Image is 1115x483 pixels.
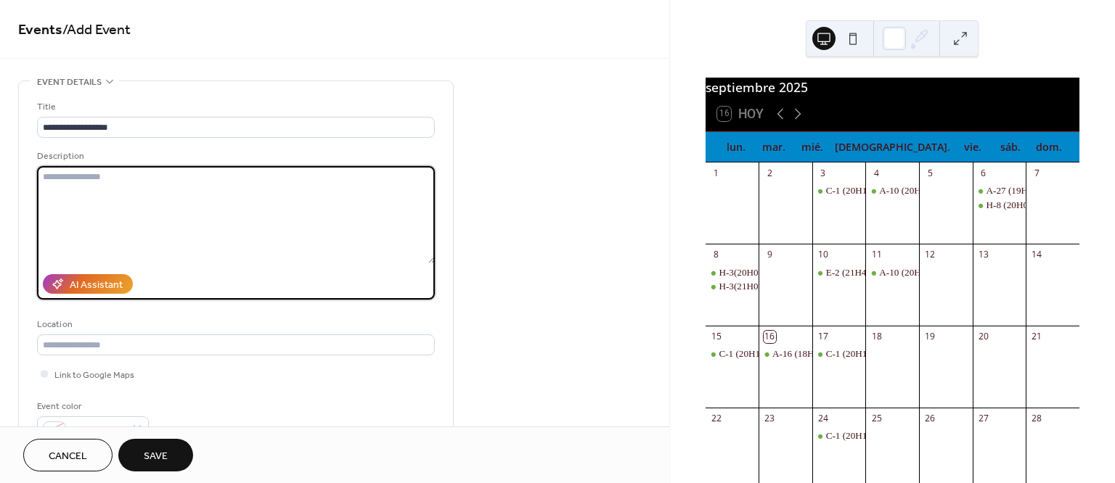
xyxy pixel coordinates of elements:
div: 11 [870,249,883,261]
div: Title [37,99,432,115]
div: 28 [1031,412,1043,424]
div: E-2 (21H45-22H45) [812,266,866,279]
div: lun. [717,132,755,162]
div: H-3(21H00-22H00) [719,280,795,293]
div: 25 [870,412,883,424]
span: Save [144,449,168,464]
div: 12 [924,249,936,261]
div: Location [37,317,432,332]
div: E-2 (21H45-22H45) [826,266,904,279]
div: H-3(20H00-21H00) [719,266,795,279]
div: sáb. [992,132,1029,162]
div: C-1 (20H15-21H45) [706,347,759,360]
div: C-1 (20H15-21H45) [826,184,904,197]
div: mar. [755,132,793,162]
div: A-10 (20H30-22H00) [865,266,919,279]
div: Event color [37,399,146,414]
div: 4 [870,167,883,179]
button: Save [118,439,193,471]
div: [DEMOGRAPHIC_DATA]. [831,132,954,162]
div: A-10 (20H30-22H00) [865,184,919,197]
div: A-27 (19H00-20H00) [987,184,1070,197]
div: 2 [764,167,776,179]
div: A-10 (20H30-22H00) [879,184,963,197]
div: 7 [1031,167,1043,179]
div: septiembre 2025 [706,78,1079,96]
div: 20 [977,331,989,343]
div: 24 [817,412,829,424]
button: AI Assistant [43,274,133,294]
div: 3 [817,167,829,179]
span: / Add Event [62,16,131,44]
div: 27 [977,412,989,424]
div: 22 [710,412,722,424]
button: Cancel [23,439,113,471]
div: 21 [1031,331,1043,343]
div: 15 [710,331,722,343]
div: 10 [817,249,829,261]
div: A-10 (20H30-22H00) [879,266,963,279]
div: 13 [977,249,989,261]
div: H-8 (20H00-21H00) [987,199,1066,212]
div: C-1 (20H15-21H45) [812,429,866,442]
div: 1 [710,167,722,179]
div: Description [37,149,432,164]
div: C-1 (20H15-21H45) [826,347,904,360]
div: 6 [977,167,989,179]
div: C-1 (20H15-21H45) [719,347,797,360]
a: Events [18,16,62,44]
div: 16 [764,331,776,343]
div: C-1 (20H15-21H45) [826,429,904,442]
div: C-1 (20H15-21H45) [812,347,866,360]
div: 18 [870,331,883,343]
div: 19 [924,331,936,343]
div: 26 [924,412,936,424]
div: AI Assistant [70,278,123,293]
span: Link to Google Maps [54,368,134,383]
div: 9 [764,249,776,261]
span: Event details [37,75,102,90]
div: H-3(20H00-21H00) [706,266,759,279]
div: H-8 (20H00-21H00) [973,199,1026,212]
div: mié. [793,132,830,162]
span: Cancel [49,449,87,464]
div: 17 [817,331,829,343]
div: A-16 (18H00-19H00) [772,347,856,360]
div: 8 [710,249,722,261]
div: 23 [764,412,776,424]
div: A-27 (19H00-20H00) [973,184,1026,197]
div: dom. [1030,132,1068,162]
div: 14 [1031,249,1043,261]
div: 5 [924,167,936,179]
div: A-16 (18H00-19H00) [759,347,812,360]
div: vie. [954,132,992,162]
div: C-1 (20H15-21H45) [812,184,866,197]
div: H-3(21H00-22H00) [706,280,759,293]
